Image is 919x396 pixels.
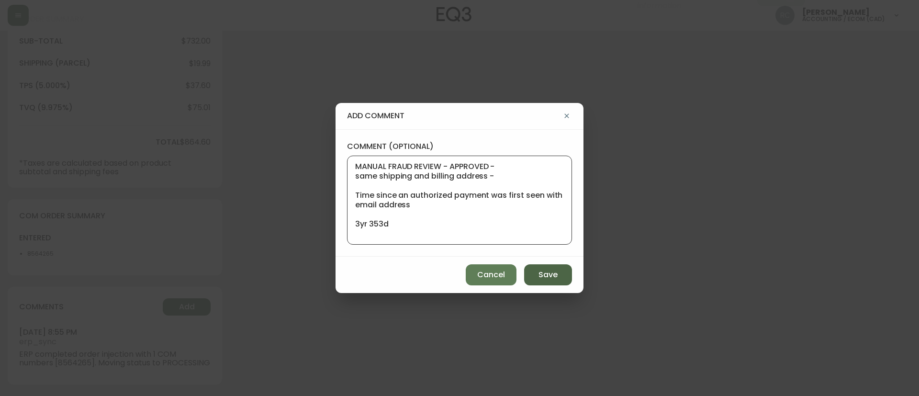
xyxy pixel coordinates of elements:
span: Cancel [477,270,505,280]
label: comment (optional) [347,141,572,152]
textarea: MANUAL FRAUD REVIEW - APPROVED - same shipping and billing address - Time since an authorized pay... [355,162,564,238]
button: Cancel [466,264,516,285]
span: Save [538,270,558,280]
button: Save [524,264,572,285]
h4: add comment [347,111,561,121]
